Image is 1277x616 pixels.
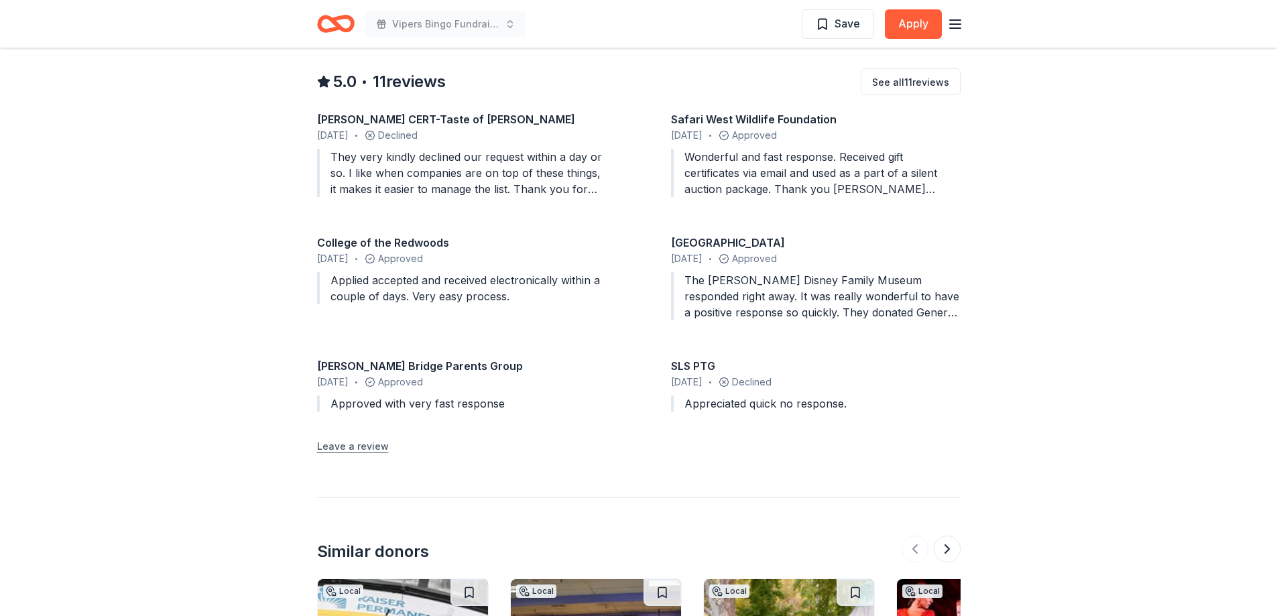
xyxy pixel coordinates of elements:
div: [PERSON_NAME] CERT-Taste of [PERSON_NAME] [317,111,607,127]
div: They very kindly declined our request within a day or so. I like when companies are on top of the... [317,149,607,197]
span: • [361,75,367,89]
div: Approved with very fast response [317,395,607,412]
div: SLS PTG [671,358,961,374]
div: Applied accepted and received electronically within a couple of days. Very easy process. [317,272,607,304]
div: [GEOGRAPHIC_DATA] [671,235,961,251]
div: Local [709,584,749,598]
div: Appreciated quick no response. [671,395,961,412]
span: [DATE] [317,127,349,143]
span: [DATE] [317,374,349,390]
div: Approved [671,127,961,143]
span: Vipers Bingo Fundraiser Raffle Dinner [392,16,499,32]
button: See all11reviews [861,68,961,95]
div: Approved [671,251,961,267]
span: 11 reviews [373,71,446,93]
div: Declined [671,374,961,390]
div: Local [516,584,556,598]
div: Wonderful and fast response. Received gift certificates via email and used as a part of a silent ... [671,149,961,197]
span: • [709,130,712,141]
button: Save [802,9,874,39]
button: Leave a review [317,438,389,454]
button: Apply [885,9,942,39]
div: Similar donors [317,541,429,562]
span: • [709,253,712,264]
span: [DATE] [671,251,703,267]
span: • [709,377,712,387]
span: [DATE] [317,251,349,267]
span: • [355,253,358,264]
span: [DATE] [671,127,703,143]
div: Approved [317,374,607,390]
div: Safari West Wildlife Foundation [671,111,961,127]
span: Save [835,15,860,32]
button: Vipers Bingo Fundraiser Raffle Dinner [365,11,526,38]
div: Declined [317,127,607,143]
span: • [355,377,358,387]
a: Home [317,8,355,40]
div: Local [323,584,363,598]
div: College of the Redwoods [317,235,607,251]
div: Approved [317,251,607,267]
div: The [PERSON_NAME] Disney Family Museum responded right away. It was really wonderful to have a po... [671,272,961,320]
div: [PERSON_NAME] Bridge Parents Group [317,358,607,374]
div: Local [902,584,942,598]
span: 5.0 [333,71,357,93]
span: [DATE] [671,374,703,390]
span: • [355,130,358,141]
